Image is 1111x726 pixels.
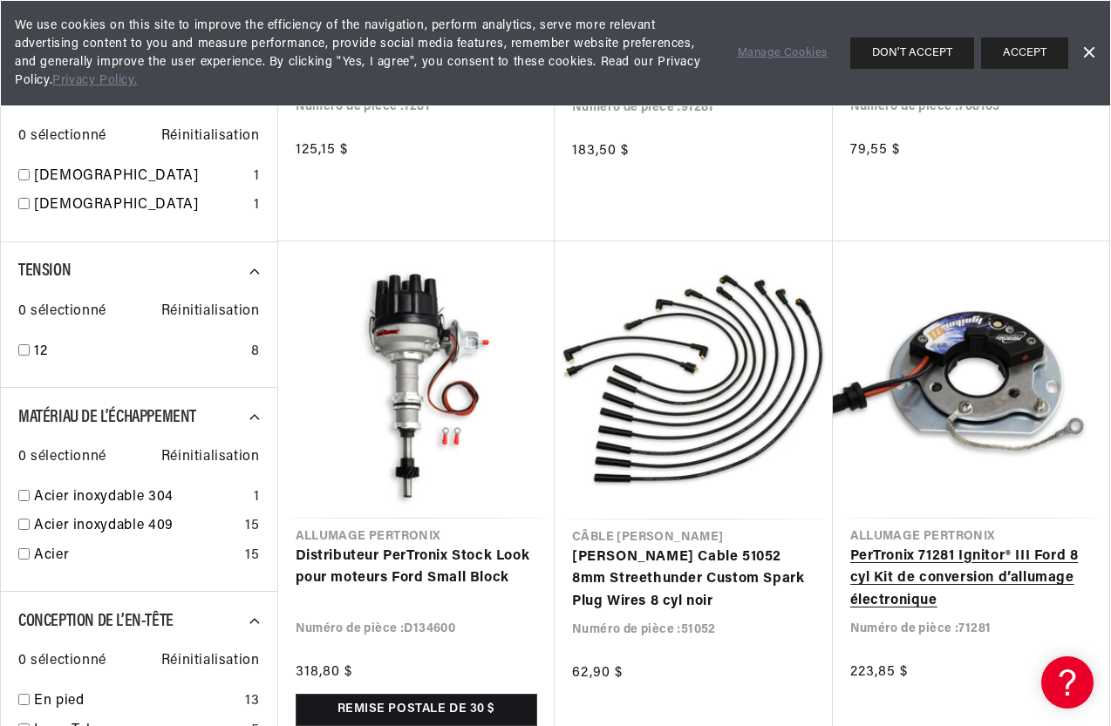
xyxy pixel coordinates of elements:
a: 12 [34,341,244,363]
span: Réinitialisation [161,446,260,469]
div: 1 [254,194,260,217]
div: 1 [254,486,260,509]
span: 0 sélectionné [18,650,106,673]
a: Dismiss Banner [1075,40,1101,66]
span: Conception de l’en-tête [18,613,174,630]
button: DON'T ACCEPT [850,37,974,69]
span: Matériau de l’échappement [18,409,196,426]
span: Réinitialisation [161,650,260,673]
span: Réinitialisation [161,126,260,148]
button: ACCEPT [981,37,1068,69]
a: Acier inoxydable 304 [34,486,247,509]
span: 0 sélectionné [18,301,106,323]
a: PerTronix 71281 Ignitor® III Ford 8 cyl Kit de conversion d’allumage électronique [850,546,1093,613]
div: 8 [251,341,260,363]
a: [DEMOGRAPHIC_DATA] [34,194,247,217]
div: 15 [245,545,259,567]
a: Distributeur PerTronix Stock Look pour moteurs Ford Small Block [296,546,538,590]
a: Manage Cookies [738,44,828,63]
a: [DEMOGRAPHIC_DATA] [34,166,247,188]
span: Tension [18,262,71,280]
a: [PERSON_NAME] Cable 51052 8mm Streethunder Custom Spark Plug Wires 8 cyl noir [572,546,815,614]
a: Acier [34,545,238,567]
div: 15 [245,515,259,538]
a: Privacy Policy. [52,74,137,87]
a: Acier inoxydable 409 [34,515,238,538]
div: 13 [245,690,259,713]
div: 1 [254,166,260,188]
a: En pied [34,690,238,713]
font: We use cookies on this site to improve the efficiency of the navigation, perform analytics, serve... [15,19,700,87]
span: 0 sélectionné [18,126,106,148]
span: 0 sélectionné [18,446,106,469]
span: Réinitialisation [161,301,260,323]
